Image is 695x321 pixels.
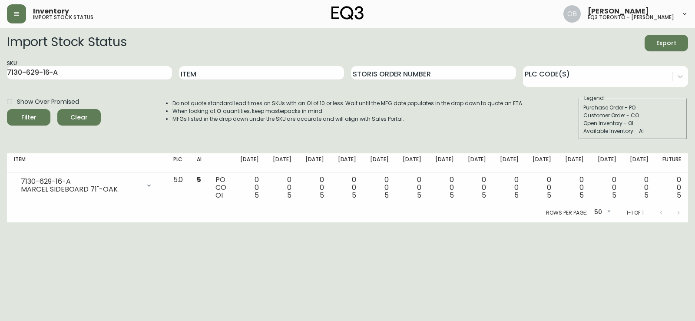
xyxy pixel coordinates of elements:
[33,15,93,20] h5: import stock status
[612,190,616,200] span: 5
[588,8,649,15] span: [PERSON_NAME]
[558,153,591,172] th: [DATE]
[563,5,581,23] img: 8e0065c524da89c5c924d5ed86cfe468
[428,153,461,172] th: [DATE]
[190,153,208,172] th: AI
[514,190,519,200] span: 5
[461,153,493,172] th: [DATE]
[677,190,681,200] span: 5
[7,153,166,172] th: Item
[417,190,421,200] span: 5
[363,153,396,172] th: [DATE]
[662,176,681,199] div: 0 0
[526,153,558,172] th: [DATE]
[533,176,551,199] div: 0 0
[240,176,259,199] div: 0 0
[166,172,190,203] td: 5.0
[583,119,682,127] div: Open Inventory - OI
[403,176,421,199] div: 0 0
[21,112,36,123] div: Filter
[500,176,519,199] div: 0 0
[172,107,523,115] li: When looking at OI quantities, keep masterpacks in mind.
[598,176,616,199] div: 0 0
[384,190,389,200] span: 5
[644,190,649,200] span: 5
[626,209,644,217] p: 1-1 of 1
[320,190,324,200] span: 5
[7,35,126,51] h2: Import Stock Status
[17,97,79,106] span: Show Over Promised
[655,153,688,172] th: Future
[468,176,486,199] div: 0 0
[7,109,50,126] button: Filter
[652,38,681,49] span: Export
[546,209,587,217] p: Rows per page:
[57,109,101,126] button: Clear
[338,176,357,199] div: 0 0
[33,8,69,15] span: Inventory
[233,153,266,172] th: [DATE]
[583,112,682,119] div: Customer Order - CO
[255,190,259,200] span: 5
[21,185,140,193] div: MARCEL SIDEBOARD 71"-OAK
[396,153,428,172] th: [DATE]
[370,176,389,199] div: 0 0
[547,190,551,200] span: 5
[623,153,655,172] th: [DATE]
[172,99,523,107] li: Do not quote standard lead times on SKUs with an OI of 10 or less. Wait until the MFG date popula...
[630,176,649,199] div: 0 0
[21,178,140,185] div: 7130-629-16-A
[298,153,331,172] th: [DATE]
[579,190,584,200] span: 5
[645,35,688,51] button: Export
[266,153,298,172] th: [DATE]
[588,15,674,20] h5: eq3 toronto - [PERSON_NAME]
[331,6,364,20] img: logo
[450,190,454,200] span: 5
[565,176,584,199] div: 0 0
[273,176,291,199] div: 0 0
[591,153,623,172] th: [DATE]
[197,175,201,185] span: 5
[287,190,291,200] span: 5
[583,127,682,135] div: Available Inventory - AI
[583,104,682,112] div: Purchase Order - PO
[583,94,605,102] legend: Legend
[352,190,356,200] span: 5
[64,112,94,123] span: Clear
[215,190,223,200] span: OI
[331,153,364,172] th: [DATE]
[166,153,190,172] th: PLC
[14,176,159,195] div: 7130-629-16-AMARCEL SIDEBOARD 71"-OAK
[215,176,226,199] div: PO CO
[493,153,526,172] th: [DATE]
[591,205,612,220] div: 50
[482,190,486,200] span: 5
[172,115,523,123] li: MFGs listed in the drop down under the SKU are accurate and will align with Sales Portal.
[435,176,454,199] div: 0 0
[305,176,324,199] div: 0 0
